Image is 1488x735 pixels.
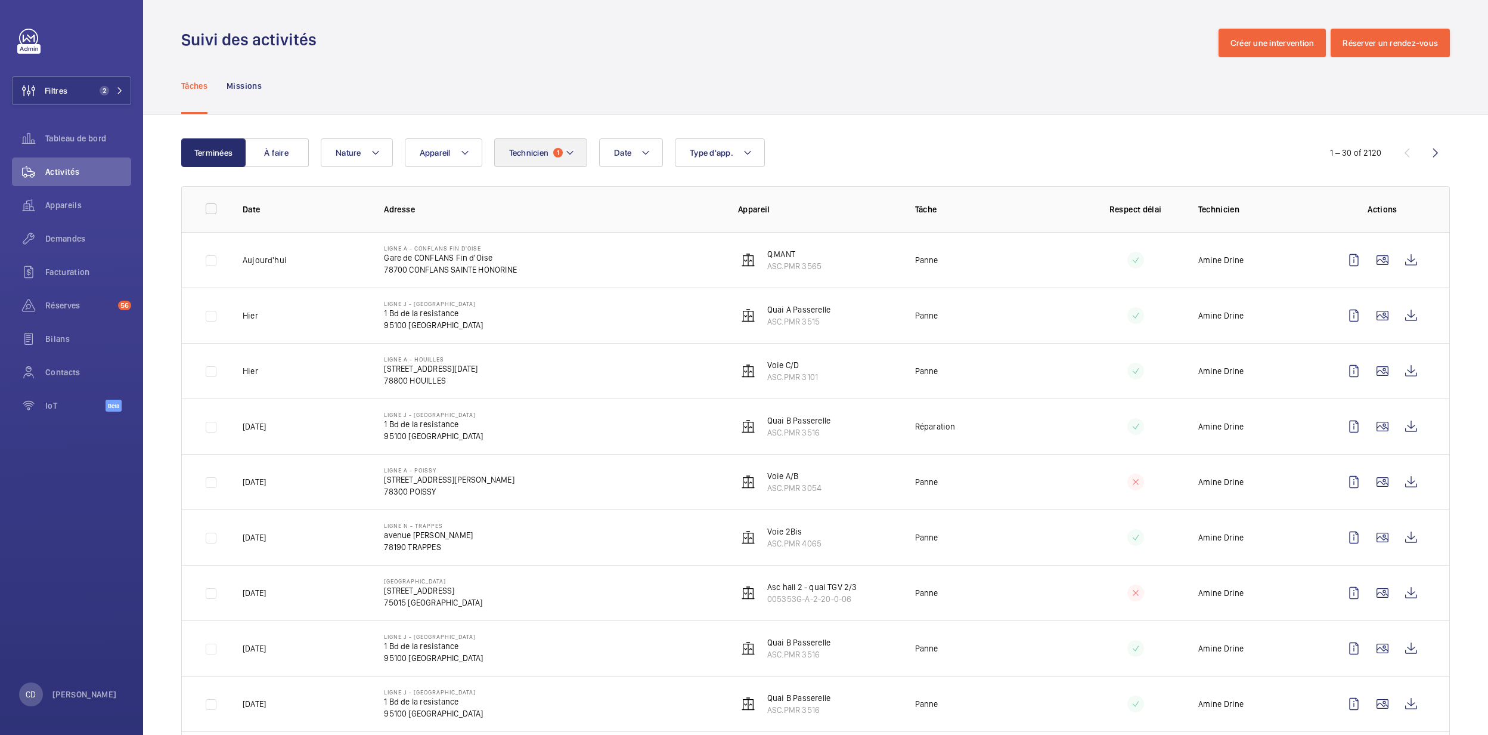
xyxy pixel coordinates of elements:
p: Panne [915,698,938,710]
p: [DATE] [243,532,266,543]
p: Gare de CONFLANS Fin d'Oise [384,252,516,264]
p: Ligne A - POISSY [384,467,514,474]
span: Beta [106,400,122,412]
p: Panne [915,643,938,654]
p: Quai B Passerelle [767,692,830,704]
p: Tâches [181,80,207,92]
p: [DATE] [243,421,266,433]
span: Réserves [45,299,113,311]
p: [DATE] [243,476,266,488]
button: Réserver un rendez-vous [1331,29,1450,57]
p: Amine Drine [1198,421,1244,433]
button: Créer une intervention [1219,29,1326,57]
p: Amine Drine [1198,643,1244,654]
span: Type d'app. [690,148,733,157]
p: 1 Bd de la resistance [384,307,483,319]
p: Panne [915,310,938,322]
p: 78800 HOUILLES [384,375,478,387]
span: Tableau de bord [45,132,131,144]
p: [STREET_ADDRESS][DATE] [384,363,478,375]
p: [DATE] [243,698,266,710]
p: 95100 [GEOGRAPHIC_DATA] [384,652,483,664]
p: Actions [1340,203,1425,215]
p: Quai B Passerelle [767,637,830,648]
p: Ligne A - HOUILLES [384,356,478,363]
p: Ligne N - TRAPPES [384,522,473,529]
img: elevator.svg [741,419,755,434]
p: Amine Drine [1198,698,1244,710]
img: elevator.svg [741,253,755,267]
span: Nature [336,148,361,157]
p: Voie C/D [767,359,818,371]
img: elevator.svg [741,641,755,656]
p: ASC.PMR 4065 [767,538,821,549]
p: Hier [243,365,258,377]
p: ASC.PMR 3565 [767,260,821,272]
div: 1 – 30 of 2120 [1330,147,1381,159]
p: [STREET_ADDRESS] [384,585,482,597]
p: Amine Drine [1198,587,1244,599]
p: 75015 [GEOGRAPHIC_DATA] [384,597,482,609]
button: Nature [321,138,393,167]
span: Filtres [45,85,67,97]
p: ASC.PMR 3516 [767,648,830,660]
span: Activités [45,166,131,178]
p: [PERSON_NAME] [52,688,117,700]
p: Ligne J - [GEOGRAPHIC_DATA] [384,633,483,640]
p: Amine Drine [1198,532,1244,543]
button: Filtres2 [12,76,131,105]
p: Tâche [915,203,1073,215]
p: 95100 [GEOGRAPHIC_DATA] [384,430,483,442]
span: Demandes [45,233,131,245]
span: 56 [118,301,131,310]
button: Terminées [181,138,246,167]
span: Appareils [45,199,131,211]
p: 1 Bd de la resistance [384,418,483,430]
span: Facturation [45,266,131,278]
p: Voie 2Bis [767,526,821,538]
img: elevator.svg [741,530,755,545]
p: avenue [PERSON_NAME] [384,529,473,541]
p: 78190 TRAPPES [384,541,473,553]
button: Type d'app. [675,138,765,167]
span: 1 [553,148,563,157]
p: 95100 [GEOGRAPHIC_DATA] [384,708,483,719]
p: ASC.PMR 3516 [767,704,830,716]
p: Amine Drine [1198,310,1244,322]
p: Ligne J - [GEOGRAPHIC_DATA] [384,411,483,418]
p: Ligne A - CONFLANS FIN D'OISE [384,245,516,252]
button: Date [599,138,663,167]
p: Amine Drine [1198,365,1244,377]
span: Date [614,148,631,157]
img: elevator.svg [741,586,755,600]
p: Voie A/B [767,470,821,482]
img: elevator.svg [741,697,755,711]
p: 78700 CONFLANS SAINTE HONORINE [384,264,516,276]
button: Technicien1 [494,138,588,167]
p: CD [26,688,36,700]
p: Missions [227,80,262,92]
img: elevator.svg [741,364,755,378]
img: elevator.svg [741,475,755,489]
p: Hier [243,310,258,322]
p: Ligne J - [GEOGRAPHIC_DATA] [384,688,483,696]
p: [DATE] [243,643,266,654]
p: Q.MANT [767,248,821,260]
span: Technicien [509,148,549,157]
p: Réparation [915,421,956,433]
span: 2 [100,86,109,95]
span: Contacts [45,366,131,378]
p: Amine Drine [1198,476,1244,488]
p: Amine Drine [1198,254,1244,266]
span: Appareil [420,148,451,157]
h1: Suivi des activités [181,29,324,51]
p: Panne [915,532,938,543]
p: Respect délai [1092,203,1179,215]
p: ASC.PMR 3101 [767,371,818,383]
p: ASC.PMR 3515 [767,316,830,328]
p: 78300 POISSY [384,486,514,498]
p: Technicien [1198,203,1320,215]
p: Date [243,203,365,215]
img: elevator.svg [741,308,755,323]
p: Panne [915,587,938,599]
